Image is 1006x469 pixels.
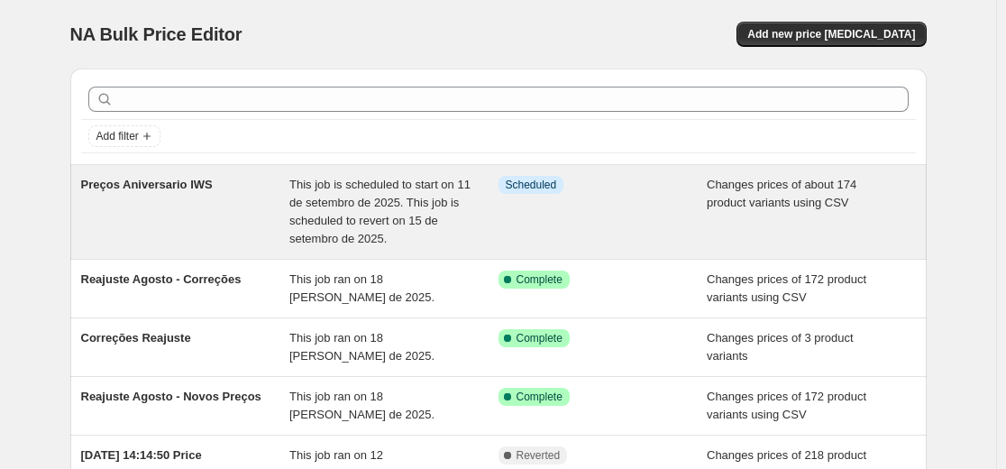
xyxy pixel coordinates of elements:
[88,125,160,147] button: Add filter
[517,448,561,463] span: Reverted
[747,27,915,41] span: Add new price [MEDICAL_DATA]
[707,178,856,209] span: Changes prices of about 174 product variants using CSV
[70,24,242,44] span: NA Bulk Price Editor
[289,272,434,304] span: This job ran on 18 [PERSON_NAME] de 2025.
[707,390,866,421] span: Changes prices of 172 product variants using CSV
[517,272,562,287] span: Complete
[517,390,562,404] span: Complete
[81,331,191,345] span: Correções Reajuste
[289,390,434,421] span: This job ran on 18 [PERSON_NAME] de 2025.
[736,22,926,47] button: Add new price [MEDICAL_DATA]
[81,390,261,403] span: Reajuste Agosto - Novos Preços
[707,331,854,363] span: Changes prices of 3 product variants
[289,331,434,363] span: This job ran on 18 [PERSON_NAME] de 2025.
[517,331,562,345] span: Complete
[289,178,471,245] span: This job is scheduled to start on 11 de setembro de 2025. This job is scheduled to revert on 15 d...
[707,272,866,304] span: Changes prices of 172 product variants using CSV
[96,129,139,143] span: Add filter
[81,272,242,286] span: Reajuste Agosto - Correções
[81,178,213,191] span: Preços Aniversario IWS
[506,178,557,192] span: Scheduled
